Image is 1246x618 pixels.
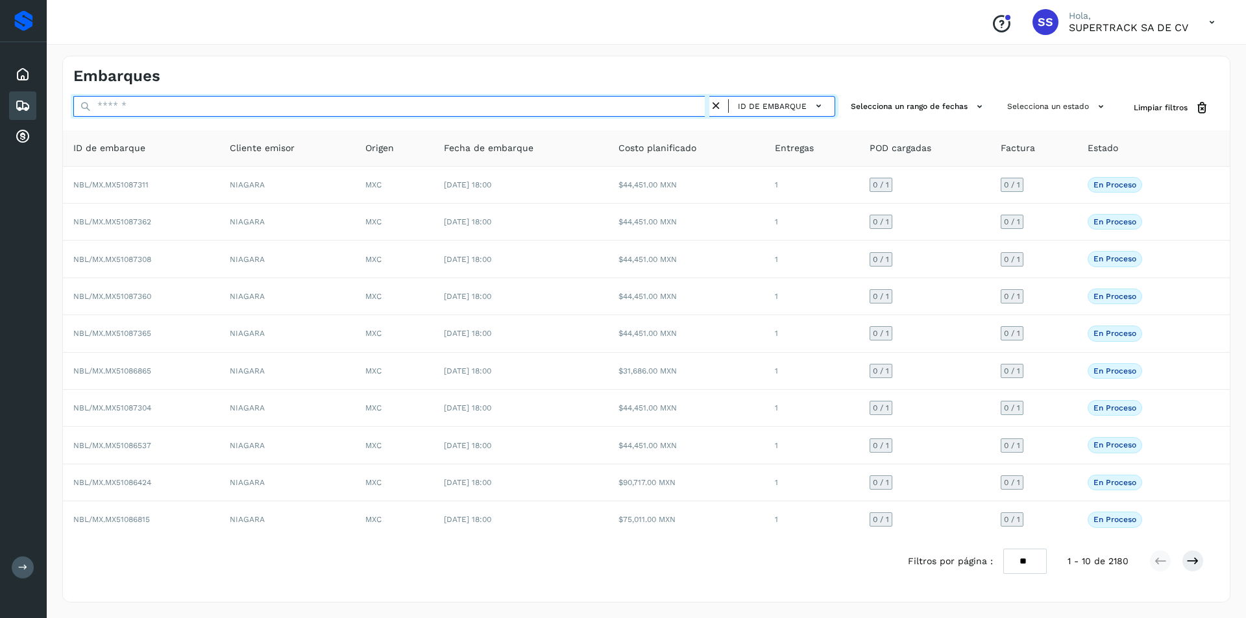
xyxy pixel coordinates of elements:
[73,403,151,412] span: NBL/MX.MX51087304
[873,292,889,300] span: 0 / 1
[444,180,491,189] span: [DATE] 18:00
[9,60,36,89] div: Inicio
[355,353,434,390] td: MXC
[444,478,491,487] span: [DATE] 18:00
[764,167,859,204] td: 1
[1004,442,1020,449] span: 0 / 1
[608,241,764,278] td: $44,451.00 MXN
[1069,10,1188,21] p: Hola,
[764,464,859,501] td: 1
[1088,141,1118,155] span: Estado
[73,478,151,487] span: NBL/MX.MX51086424
[873,256,889,263] span: 0 / 1
[9,123,36,151] div: Cuentas por cobrar
[1004,256,1020,263] span: 0 / 1
[764,278,859,315] td: 1
[73,141,145,155] span: ID de embarque
[764,390,859,427] td: 1
[73,217,151,226] span: NBL/MX.MX51087362
[608,167,764,204] td: $44,451.00 MXN
[444,217,491,226] span: [DATE] 18:00
[734,97,829,115] button: ID de embarque
[73,255,151,264] span: NBL/MX.MX51087308
[73,180,149,189] span: NBL/MX.MX51087311
[1093,180,1136,189] p: En proceso
[444,403,491,412] span: [DATE] 18:00
[1093,217,1136,226] p: En proceso
[355,241,434,278] td: MXC
[219,390,355,427] td: NIAGARA
[219,315,355,352] td: NIAGARA
[1093,329,1136,338] p: En proceso
[444,329,491,338] span: [DATE] 18:00
[1068,554,1129,568] span: 1 - 10 de 2180
[355,315,434,352] td: MXC
[73,441,151,450] span: NBL/MX.MX51086537
[1093,440,1136,449] p: En proceso
[764,315,859,352] td: 1
[73,366,151,375] span: NBL/MX.MX51086865
[219,241,355,278] td: NIAGARA
[873,181,889,189] span: 0 / 1
[230,141,295,155] span: Cliente emisor
[355,204,434,241] td: MXC
[1004,479,1020,486] span: 0 / 1
[1093,254,1136,263] p: En proceso
[873,404,889,412] span: 0 / 1
[73,292,151,301] span: NBL/MX.MX51087360
[873,367,889,375] span: 0 / 1
[1004,367,1020,375] span: 0 / 1
[738,101,807,112] span: ID de embarque
[1002,96,1113,117] button: Selecciona un estado
[219,167,355,204] td: NIAGARA
[1134,102,1188,113] span: Limpiar filtros
[73,67,160,86] h4: Embarques
[219,353,355,390] td: NIAGARA
[846,96,992,117] button: Selecciona un rango de fechas
[1001,141,1035,155] span: Factura
[873,479,889,486] span: 0 / 1
[1093,515,1136,524] p: En proceso
[608,278,764,315] td: $44,451.00 MXN
[608,501,764,538] td: $75,011.00 MXN
[1093,478,1136,487] p: En proceso
[365,141,394,155] span: Origen
[73,515,150,524] span: NBL/MX.MX51086815
[219,427,355,464] td: NIAGARA
[608,315,764,352] td: $44,451.00 MXN
[219,464,355,501] td: NIAGARA
[908,554,993,568] span: Filtros por página :
[873,329,889,337] span: 0 / 1
[1093,366,1136,375] p: En proceso
[444,366,491,375] span: [DATE] 18:00
[219,501,355,538] td: NIAGARA
[1004,181,1020,189] span: 0 / 1
[764,241,859,278] td: 1
[873,218,889,226] span: 0 / 1
[355,501,434,538] td: MXC
[1123,96,1219,120] button: Limpiar filtros
[219,204,355,241] td: NIAGARA
[764,501,859,538] td: 1
[608,427,764,464] td: $44,451.00 MXN
[355,167,434,204] td: MXC
[618,141,696,155] span: Costo planificado
[608,204,764,241] td: $44,451.00 MXN
[444,515,491,524] span: [DATE] 18:00
[73,329,151,338] span: NBL/MX.MX51087365
[870,141,931,155] span: POD cargadas
[608,390,764,427] td: $44,451.00 MXN
[444,441,491,450] span: [DATE] 18:00
[444,255,491,264] span: [DATE] 18:00
[444,141,533,155] span: Fecha de embarque
[608,353,764,390] td: $31,686.00 MXN
[1004,404,1020,412] span: 0 / 1
[219,278,355,315] td: NIAGARA
[355,427,434,464] td: MXC
[9,91,36,120] div: Embarques
[764,427,859,464] td: 1
[355,278,434,315] td: MXC
[1004,218,1020,226] span: 0 / 1
[873,516,889,523] span: 0 / 1
[608,464,764,501] td: $90,717.00 MXN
